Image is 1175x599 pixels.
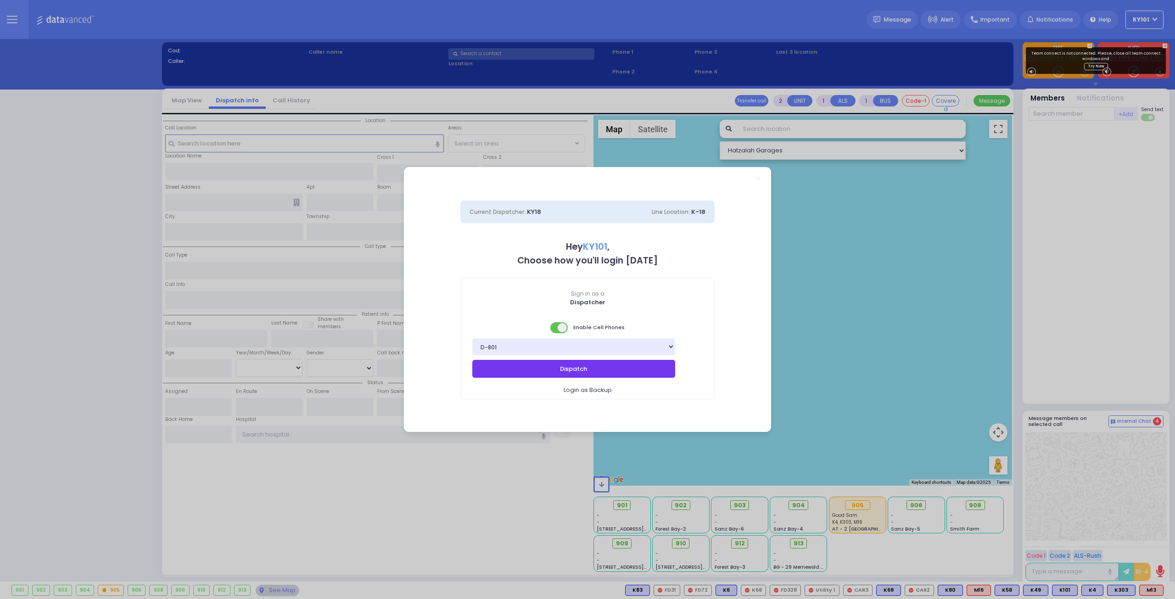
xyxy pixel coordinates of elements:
[550,321,625,334] span: Enable Cell Phones
[691,207,705,216] span: K-18
[755,176,761,181] a: Close
[461,290,714,298] span: Sign in as a
[566,241,610,253] b: Hey ,
[564,386,612,395] span: Login as Backup
[517,254,658,267] b: Choose how you'll login [DATE]
[583,241,607,253] span: KY101
[652,208,690,216] span: Line Location:
[570,298,605,307] b: Dispatcher
[470,208,526,216] span: Current Dispatcher:
[472,360,675,377] button: Dispatch
[527,207,541,216] span: KY18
